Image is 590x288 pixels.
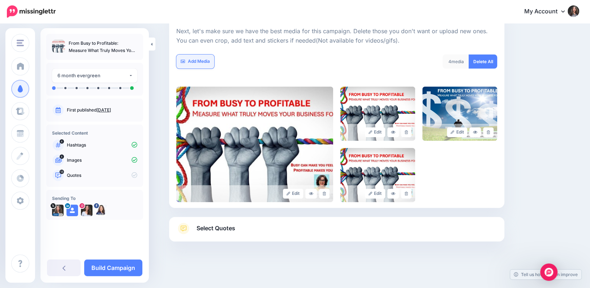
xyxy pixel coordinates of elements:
[176,54,214,69] a: Add Media
[517,3,579,21] a: My Account
[52,205,64,216] img: wBRB-CM_-47293.png
[7,5,56,18] img: Missinglettr
[283,189,303,198] a: Edit
[60,139,64,144] span: 4
[81,205,92,216] img: 278337234_1383504498742891_5594076553204800694_n-bsa117615.jpg
[469,54,497,69] a: Delete All
[17,40,24,46] img: menu.png
[448,59,451,64] span: 4
[176,87,333,202] img: ceab3d2f3ed9d1323c4359e6c34d5eb3_large.jpg
[52,130,137,136] h4: Selected Content
[197,223,235,233] span: Select Quotes
[60,154,64,159] span: 4
[69,40,137,54] p: From Busy to Profitable: Measure What Truly Moves Your Business Forward
[510,270,581,279] a: Tell us how we can improve
[67,107,137,113] p: First published
[67,172,137,179] p: Quotes
[447,127,468,137] a: Edit
[57,71,129,80] div: 6 month evergreen
[60,170,64,174] span: 13
[365,127,386,137] a: Edit
[422,87,497,141] img: M18T1QFBLWAL26RPUPEHN1GUZF8XLI34_large.jpg
[365,189,386,198] a: Edit
[96,107,111,113] a: [DATE]
[340,148,415,202] img: 8c71bb458fcb6b744e5f9cdc4850ada2_large.jpg
[52,69,137,83] button: 6 month evergreen
[66,205,78,216] img: user_default_image.png
[443,54,469,69] div: media
[176,23,497,202] div: Select Media
[176,27,497,45] p: Next, let's make sure we have the best media for this campaign. Delete those you don't want or up...
[67,142,137,148] p: Hashtags
[52,40,65,53] img: ceab3d2f3ed9d1323c4359e6c34d5eb3_thumb.jpg
[52,196,137,201] h4: Sending To
[540,263,557,281] div: Open Intercom Messenger
[176,223,497,241] a: Select Quotes
[67,157,137,163] p: Images
[95,205,107,216] img: 91674216_3558037460895688_8617505825319026688_n-bsa82024.jpg
[340,87,415,141] img: U1N5ZCWDAHBFHMO43XM8X2Y89Z4NK9NM_large.jpg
